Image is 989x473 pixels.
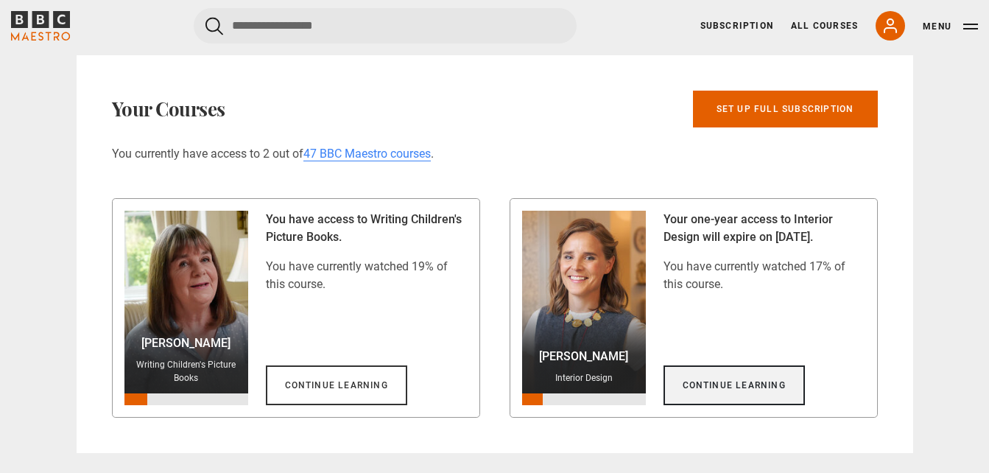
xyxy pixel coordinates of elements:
a: Continue learning [664,365,805,405]
p: You have currently watched 17% of this course. [664,258,865,293]
p: You have currently watched 19% of this course. [266,258,468,293]
p: [PERSON_NAME] [528,348,640,365]
p: You have access to Writing Children's Picture Books. [266,211,468,246]
input: Search [194,8,577,43]
p: Interior Design [528,371,640,385]
svg: BBC Maestro [11,11,70,41]
p: Your one-year access to Interior Design will expire on [DATE]. [664,211,865,246]
a: All Courses [791,19,858,32]
button: Toggle navigation [923,19,978,34]
p: You currently have access to 2 out of . [112,145,878,163]
h2: Your Courses [112,97,225,121]
a: Set up full subscription [693,91,878,127]
a: Continue learning [266,365,407,405]
a: 47 BBC Maestro courses [303,147,431,161]
p: Writing Children's Picture Books [130,358,242,385]
p: [PERSON_NAME] [130,334,242,352]
button: Submit the search query [205,17,223,35]
a: Subscription [700,19,773,32]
